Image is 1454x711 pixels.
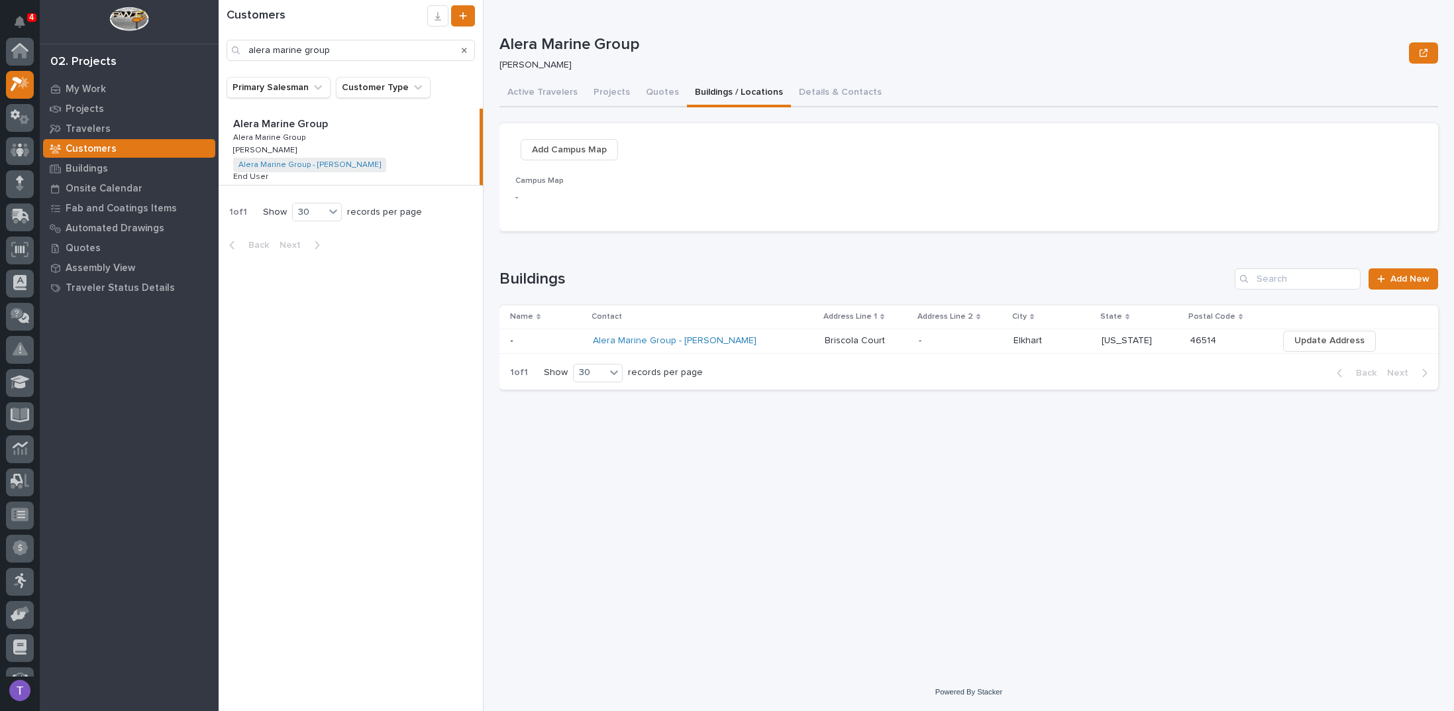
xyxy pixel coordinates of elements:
p: Elkhart [1013,333,1045,347]
a: Travelers [40,119,219,138]
a: Customers [40,138,219,158]
tr: -- Alera Marine Group - [PERSON_NAME] Briscola CourtBriscola Court -- ElkhartElkhart [US_STATE][U... [499,329,1438,353]
a: Add New [1369,268,1438,290]
button: Projects [586,80,638,107]
p: City [1012,309,1027,324]
span: Update Address [1294,333,1365,349]
a: Alera Marine Group - [PERSON_NAME] [593,335,756,347]
a: Quotes [40,238,219,258]
p: Address Line 2 [917,309,973,324]
p: - [510,333,516,347]
p: Address Line 1 [823,309,877,324]
p: Alera Marine Group [499,35,1404,54]
p: Projects [66,103,104,115]
a: My Work [40,79,219,99]
p: [US_STATE] [1102,333,1155,347]
h1: Buildings [499,270,1229,289]
span: Back [1348,367,1376,379]
span: Add Campus Map [532,142,607,158]
div: 30 [293,205,325,219]
p: Automated Drawings [66,223,164,235]
p: End User [233,170,271,182]
a: Buildings [40,158,219,178]
p: 4 [29,13,34,22]
button: users-avatar [6,677,34,704]
p: - [515,191,807,205]
p: [PERSON_NAME] [499,60,1398,71]
h1: Customers [227,9,427,23]
p: Show [263,207,287,218]
p: Postal Code [1188,309,1235,324]
p: - [919,333,924,347]
span: Next [1387,367,1416,379]
p: Contact [592,309,622,324]
div: Notifications4 [17,16,34,37]
img: Workspace Logo [109,7,148,31]
p: Show [544,367,568,378]
button: Back [219,239,274,251]
a: Alera Marine Group - [PERSON_NAME] [238,160,381,170]
div: 02. Projects [50,55,117,70]
p: Alera Marine Group [233,131,308,142]
button: Add Campus Map [521,139,618,160]
a: Alera Marine GroupAlera Marine Group Alera Marine GroupAlera Marine Group [PERSON_NAME][PERSON_NA... [219,109,483,186]
p: Travelers [66,123,111,135]
span: Next [280,239,309,251]
p: Briscola Court [825,333,888,347]
span: Add New [1390,274,1429,284]
a: Onsite Calendar [40,178,219,198]
a: Powered By Stacker [935,688,1002,696]
p: My Work [66,83,106,95]
p: records per page [347,207,422,218]
p: Onsite Calendar [66,183,142,195]
p: 46514 [1190,333,1219,347]
button: Details & Contacts [791,80,890,107]
p: Customers [66,143,117,155]
p: Quotes [66,243,101,254]
a: Projects [40,99,219,119]
a: Assembly View [40,258,219,278]
p: Assembly View [66,262,135,274]
button: Notifications [6,8,34,36]
p: Buildings [66,163,108,175]
p: State [1100,309,1122,324]
input: Search [227,40,475,61]
span: Back [240,239,269,251]
p: records per page [628,367,703,378]
a: Fab and Coatings Items [40,198,219,218]
button: Quotes [638,80,687,107]
a: Traveler Status Details [40,278,219,298]
span: Campus Map [515,177,564,185]
div: 30 [574,366,605,380]
p: 1 of 1 [219,196,258,229]
p: 1 of 1 [499,356,539,389]
button: Update Address [1283,331,1376,352]
button: Back [1326,367,1382,379]
p: Alera Marine Group [233,115,331,131]
p: [PERSON_NAME] [233,143,299,155]
button: Next [274,239,331,251]
input: Search [1235,268,1361,290]
button: Active Travelers [499,80,586,107]
p: Traveler Status Details [66,282,175,294]
button: Buildings / Locations [687,80,791,107]
p: Fab and Coatings Items [66,203,177,215]
button: Customer Type [336,77,431,98]
p: Name [510,309,533,324]
button: Primary Salesman [227,77,331,98]
a: Automated Drawings [40,218,219,238]
button: Next [1382,367,1438,379]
